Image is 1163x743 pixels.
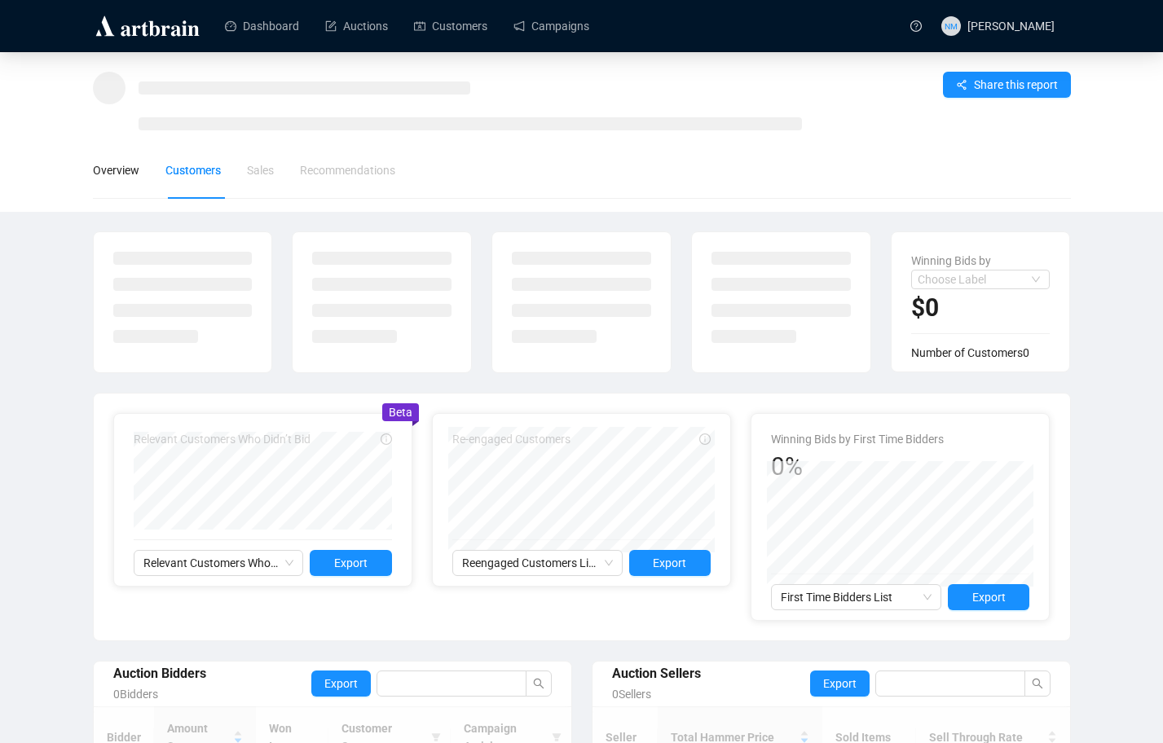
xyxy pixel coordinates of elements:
div: Customers [165,161,221,179]
span: Export [334,554,368,572]
span: Reengaged Customers List [462,551,613,575]
span: Relevant Customers Who Didn’t Bid [143,551,294,575]
span: First Time Bidders List [781,585,932,609]
span: Export [972,588,1006,606]
button: Export [311,670,371,697]
button: Export [810,670,870,697]
span: share-alt [956,79,967,90]
a: Campaigns [513,5,589,47]
span: Winning Bids by First Time Bidders [771,433,944,446]
button: Export [948,584,1029,610]
span: search [1032,678,1043,689]
span: Export [324,675,358,692]
div: Recommendations [300,161,395,179]
span: Beta [389,406,412,419]
span: search [533,678,544,689]
a: Customers [414,5,487,47]
span: question-circle [910,20,922,32]
span: Share this report [974,76,1058,94]
a: Dashboard [225,5,299,47]
div: Overview [93,161,139,179]
span: NM [945,19,958,32]
span: Winning Bids by [911,254,991,267]
div: Auction Sellers [612,663,810,684]
span: Export [823,675,857,692]
div: 0% [771,451,944,482]
span: Number of Customers 0 [911,346,1029,359]
button: Export [629,550,711,576]
button: Share this report [943,72,1071,98]
span: [PERSON_NAME] [967,20,1055,33]
span: 0 Bidders [113,688,158,701]
h2: $0 [911,292,1051,323]
span: 0 Sellers [612,688,651,701]
button: Export [310,550,391,576]
span: Export [653,554,686,572]
div: Auction Bidders [113,663,311,684]
a: Auctions [325,5,388,47]
img: logo [93,13,202,39]
div: Sales [247,161,274,179]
